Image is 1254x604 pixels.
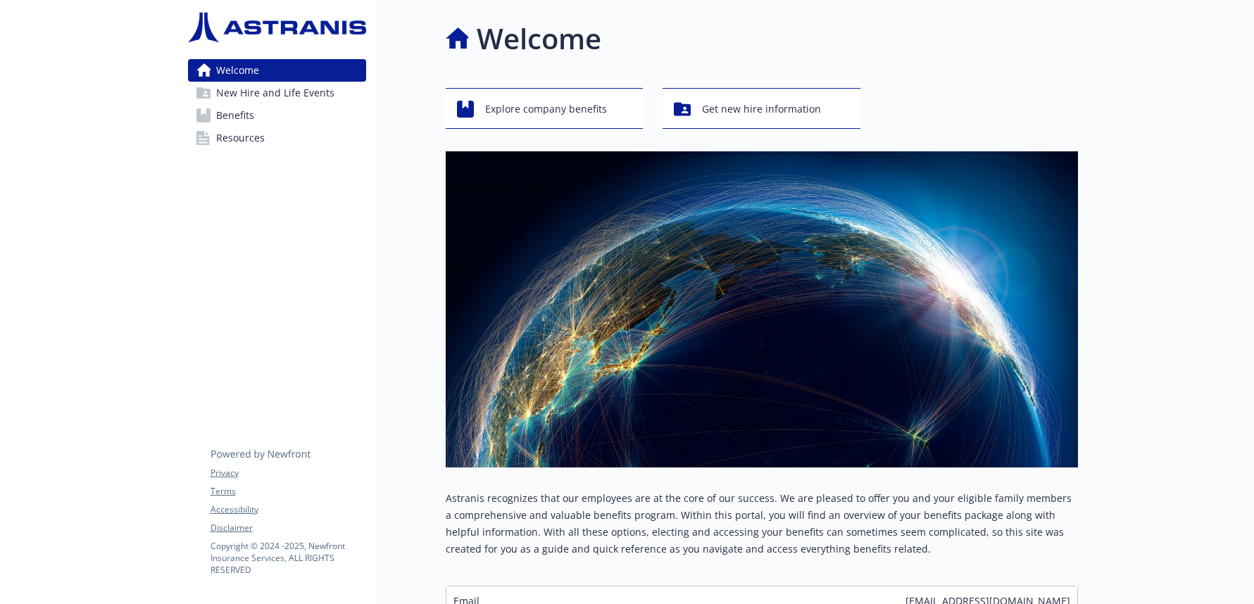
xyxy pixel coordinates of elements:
button: Get new hire information [663,88,860,129]
a: New Hire and Life Events [188,82,366,104]
span: Welcome [216,59,259,82]
span: New Hire and Life Events [216,82,334,104]
span: Resources [216,127,265,149]
a: Benefits [188,104,366,127]
a: Terms [211,485,365,498]
span: Benefits [216,104,254,127]
span: Explore company benefits [485,96,607,122]
p: Astranis recognizes that our employees are at the core of our success. We are pleased to offer yo... [446,490,1078,558]
img: overview page banner [446,151,1078,467]
a: Welcome [188,59,366,82]
a: Resources [188,127,366,149]
p: Copyright © 2024 - 2025 , Newfront Insurance Services, ALL RIGHTS RESERVED [211,540,365,576]
span: Get new hire information [702,96,821,122]
a: Disclaimer [211,522,365,534]
a: Privacy [211,467,365,479]
button: Explore company benefits [446,88,644,129]
h1: Welcome [477,18,601,60]
a: Accessibility [211,503,365,516]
